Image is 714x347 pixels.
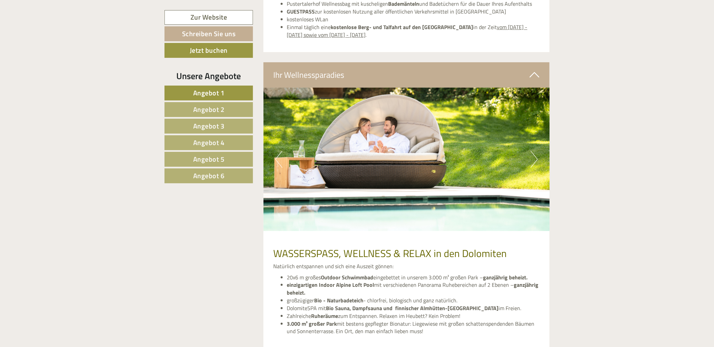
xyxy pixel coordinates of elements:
[164,10,253,25] a: Zur Website
[287,281,539,297] strong: ganzjährig beheizt.
[274,262,540,270] p: Natürlich entspannen und sich eine Auszeit gönnen:
[164,26,253,41] a: Schreiben Sie uns
[287,281,540,297] li: mit verschiedenen Panorama Ruhebereichen auf 2 Ebenen –
[331,23,474,31] strong: kostenlose Berg- und Talfahrt auf den [GEOGRAPHIC_DATA]
[193,104,225,115] span: Angebot 2
[287,7,315,16] strong: GUESTPASS
[287,23,540,39] li: Einmal täglich eine in der Zeit .
[193,88,225,98] span: Angebot 1
[287,16,540,23] li: kostenloses WLan
[287,320,540,336] li: mit bestens gepflegter Bionatur: Liegewiese mit großen schattenspendenden Bäumen und Sonnenterras...
[287,8,540,16] li: zur kostenlosen Nutzung aller öffentlichen Verkehrsmittel in [GEOGRAPHIC_DATA]
[193,154,225,164] span: Angebot 5
[483,273,528,281] strong: ganzjährig beheizt.
[164,43,253,58] a: Jetzt buchen
[193,121,225,131] span: Angebot 3
[287,281,374,289] strong: einzigartigen Indoor Alpine Loft Pool
[287,304,540,312] li: DolomiteSPA mit im Freien.
[193,137,225,148] span: Angebot 4
[314,296,364,304] strong: Bio - Naturbadeteich
[263,62,550,87] div: Ihr Wellnessparadies
[321,273,374,281] strong: Outdoor Schwimmbad
[193,170,225,181] span: Angebot 6
[274,246,507,261] span: WASSERSPASS, WELLNESS & RELAX in den Dolomiten
[326,304,499,312] strong: Bio Sauna, Dampfsauna und finnischer Almhütten-[GEOGRAPHIC_DATA]
[164,70,253,82] div: Unsere Angebote
[287,297,540,304] li: großzügiger - chlorfrei, biologisch und ganz natürlich.
[287,312,540,320] li: Zahlreiche zum Entspannen. Relaxen im Heubett? Kein Problem!
[287,274,540,281] li: 20x6 m großes eingebettet in unserem 3.000 m² großen Park –
[531,151,538,168] button: Next
[287,320,337,328] strong: 3.000 m² großer Park
[275,151,282,168] button: Previous
[287,23,528,39] u: vom [DATE] - [DATE] sowie vom [DATE] - [DATE]
[311,312,338,320] strong: Ruheräume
